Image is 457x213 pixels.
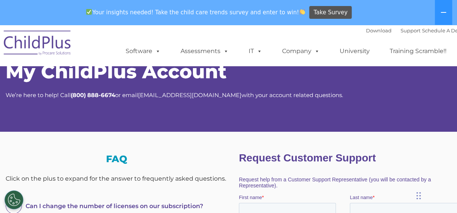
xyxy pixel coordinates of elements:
div: Drag [416,184,421,207]
button: Cookies Settings [5,190,23,209]
span: Last name [111,50,134,55]
iframe: Chat Widget [414,177,452,213]
span: Take Survey [314,6,348,19]
span: Can I change the number of licenses on our subscription? [26,202,203,210]
img: ✅ [86,9,92,15]
img: 👏 [299,9,305,15]
div: Click on the plus to expand for the answer to frequently asked questions. [6,173,228,184]
span: My ChildPlus Account [6,60,226,83]
a: Training Scramble!! [382,44,454,59]
strong: ( [71,91,73,99]
a: Support [401,27,421,33]
strong: 800) 888-6674 [73,91,115,99]
span: Phone number [111,81,143,86]
a: Software [118,44,168,59]
h3: FAQ [6,154,228,164]
a: [EMAIL_ADDRESS][DOMAIN_NAME] [138,91,241,99]
a: IT [241,44,270,59]
span: Your insights needed! Take the child care trends survey and enter to win! [83,5,308,20]
span: We’re here to help! Call or email with your account related questions. [6,91,343,99]
a: Company [275,44,327,59]
a: University [332,44,377,59]
a: Take Survey [309,6,352,19]
a: Download [366,27,392,33]
a: Assessments [173,44,236,59]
